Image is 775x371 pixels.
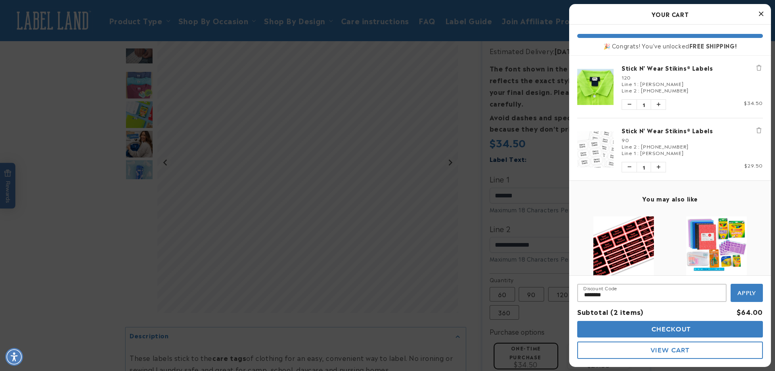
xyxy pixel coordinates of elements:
button: Remove Stick N' Wear Stikins® Labels [755,64,763,72]
span: [PERSON_NAME] [640,80,683,87]
span: View Cart [651,346,689,354]
span: 1 [637,162,651,172]
span: Line 2 [622,86,637,94]
span: Subtotal (2 items) [577,307,643,317]
span: [PHONE_NUMBER] [641,86,688,94]
img: Stick N' Wear Stikins® Labels [577,131,614,168]
span: Apply [737,289,756,297]
h2: Your Cart [577,8,763,20]
button: cart [577,342,763,359]
div: 🎉 Congrats! You've unlocked [577,42,763,49]
span: [PERSON_NAME] [640,149,683,156]
span: : [637,149,639,156]
span: [PHONE_NUMBER] [641,143,688,150]
button: Apply [731,284,763,302]
button: Increase quantity of Stick N' Wear Stikins® Labels [651,100,666,109]
span: Line 2 [622,143,637,150]
span: Line 1 [622,149,636,156]
button: Decrease quantity of Stick N' Wear Stikins® Labels [622,100,637,109]
div: $64.00 [737,306,763,318]
span: : [638,86,640,94]
span: 1 [637,100,651,109]
button: Close Cart [755,8,767,20]
div: product [577,208,670,350]
img: View The Get-Set-for-School Kit [686,216,747,277]
div: product [670,208,763,350]
a: Stick N' Wear Stikins® Labels [622,126,763,134]
b: FREE SHIPPING! [689,41,737,50]
span: : [637,80,639,87]
button: Decrease quantity of Stick N' Wear Stikins® Labels [622,162,637,172]
span: Checkout [649,325,691,333]
button: Increase quantity of Stick N' Wear Stikins® Labels [651,162,666,172]
h4: You may also like [577,195,763,202]
a: Stick N' Wear Stikins® Labels [622,64,763,72]
img: Assorted Name Labels - Label Land [593,216,654,277]
span: $29.50 [744,161,763,169]
button: Next [757,273,769,285]
button: Remove Stick N' Wear Stikins® Labels [755,126,763,134]
div: 120 [622,74,763,80]
span: Line 1 [622,80,636,87]
div: Accessibility Menu [5,348,23,366]
img: Stick N' Wear Stikins® Labels [577,69,614,105]
button: Previous [571,273,583,285]
span: : [638,143,640,150]
li: product [577,56,763,118]
button: cart [577,321,763,337]
li: product [577,118,763,180]
div: 90 [622,136,763,143]
span: $34.50 [744,99,763,106]
input: Input Discount [577,284,727,302]
iframe: Sign Up via Text for Offers [6,306,102,331]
